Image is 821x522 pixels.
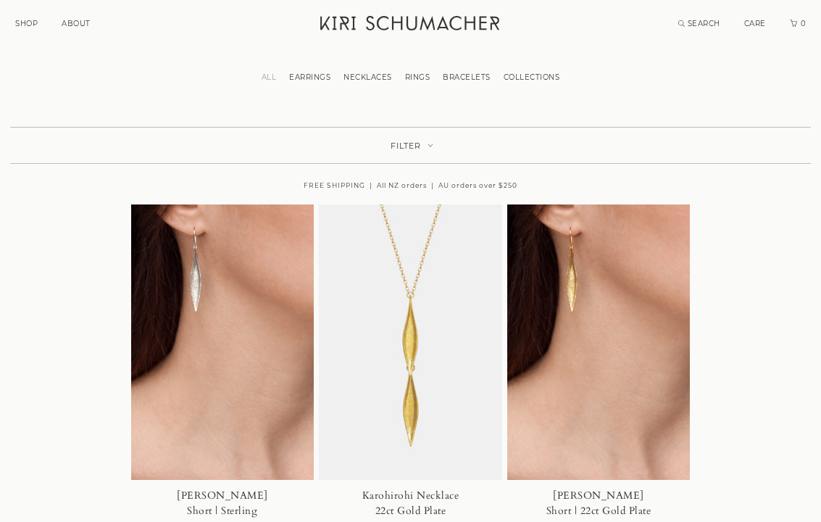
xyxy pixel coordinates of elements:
[678,19,720,28] a: Search
[540,488,657,518] div: [PERSON_NAME] Short | 22ct Gold Plate
[283,72,337,82] a: EARRINGS
[131,164,691,204] div: FREE SHIPPING | All NZ orders | AU orders over $250
[352,488,470,518] div: Karohirohi Necklace 22ct Gold Plate
[399,72,437,82] a: RINGS
[497,72,567,82] a: COLLECTIONS
[390,141,422,152] span: FILTER
[790,19,807,28] a: Cart
[744,19,766,28] a: CARE
[164,488,281,518] div: [PERSON_NAME] Short | Sterling
[62,19,91,28] a: ABOUT
[337,72,399,82] a: NECKLACES
[255,72,283,82] a: ALL
[383,141,438,152] button: FILTER
[799,19,807,28] span: 0
[312,7,511,43] a: Kiri Schumacher Home
[436,72,497,82] a: BRACELETS
[15,19,38,28] a: SHOP
[688,19,720,28] span: SEARCH
[319,204,502,480] img: Karohirohi Necklace 22ct Gold Plate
